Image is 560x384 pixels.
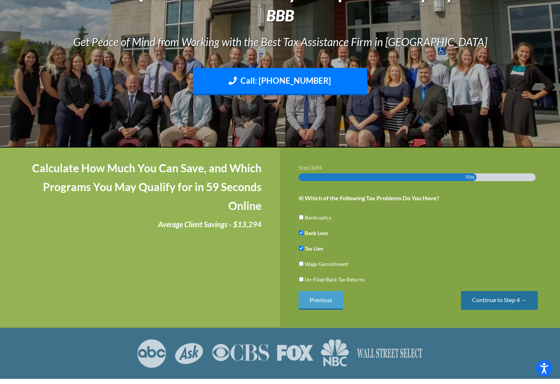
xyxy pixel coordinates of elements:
[461,291,538,310] input: Continue to Step 4 →
[158,220,262,229] i: Average Client Savings - $13,294
[305,260,348,268] label: Wage Garnishment
[137,339,167,368] img: ABC
[305,276,365,283] label: Un-Filed Back Tax Returns
[321,339,349,368] img: NBC
[310,164,313,171] span: 3
[305,229,328,237] label: Bank Levy
[305,214,331,221] label: Bankruptcy
[356,339,423,368] img: Wall Street Select
[305,245,323,252] label: Tax Lien
[18,159,262,215] h4: Calculate How Much You Can Save, and Which Programs You May Qualify for in 59 Seconds Online
[193,68,367,96] a: Call: [PHONE_NUMBER]
[318,164,322,171] span: 4
[298,165,542,170] h3: Step of
[277,339,313,368] img: FOX
[63,34,497,49] h3: Get Peace of Mind from Working with the Best Tax Assistance Firm in [GEOGRAPHIC_DATA]
[465,173,474,181] span: 75%
[298,291,343,310] input: Previous
[174,339,204,368] img: ASK
[298,194,439,202] label: 4) Which of the Following Tax Problems Do You Have?
[212,339,269,368] img: CBS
